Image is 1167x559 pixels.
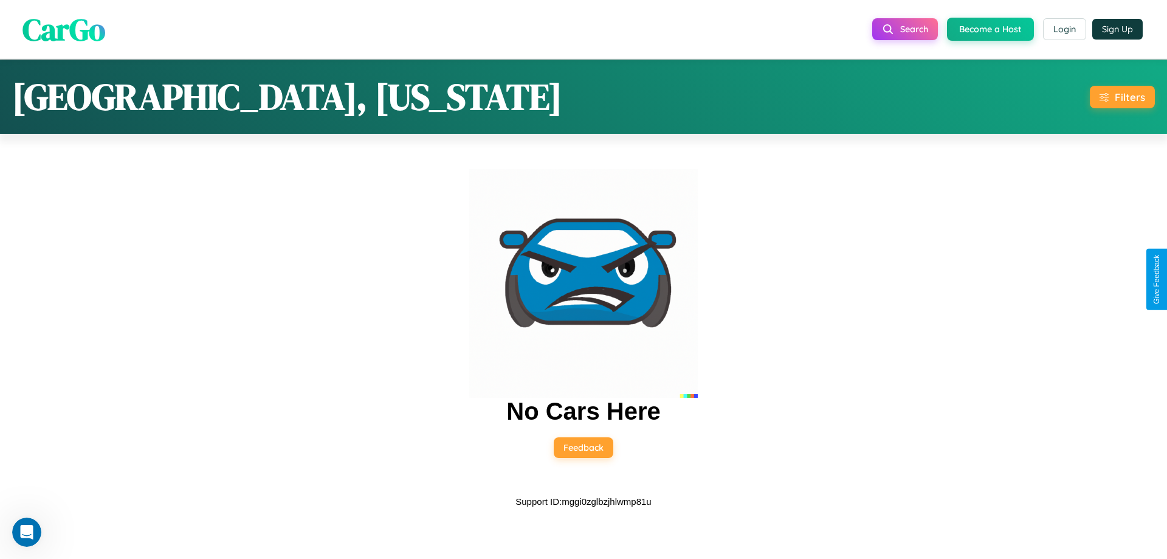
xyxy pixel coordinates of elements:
button: Login [1043,18,1086,40]
button: Feedback [554,437,613,458]
span: CarGo [22,8,105,50]
img: car [469,169,698,398]
iframe: Intercom live chat [12,518,41,547]
div: Give Feedback [1152,255,1161,304]
h2: No Cars Here [506,398,660,425]
button: Sign Up [1092,19,1143,40]
span: Search [900,24,928,35]
div: Filters [1115,91,1145,103]
p: Support ID: mggi0zglbzjhlwmp81u [515,493,651,510]
button: Filters [1090,86,1155,108]
button: Become a Host [947,18,1034,41]
h1: [GEOGRAPHIC_DATA], [US_STATE] [12,72,562,122]
button: Search [872,18,938,40]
